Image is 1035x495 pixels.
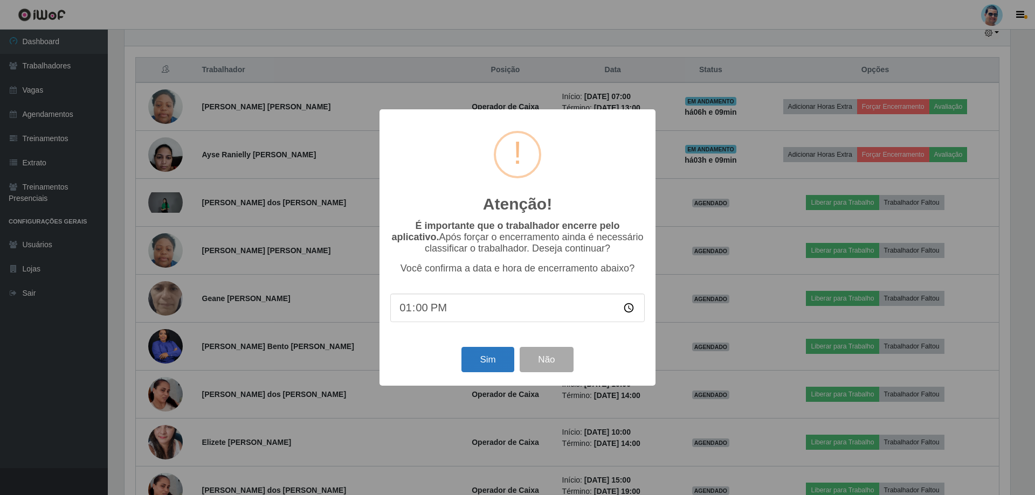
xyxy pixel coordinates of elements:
[483,194,552,214] h2: Atenção!
[461,347,514,372] button: Sim
[520,347,573,372] button: Não
[391,220,619,242] b: É importante que o trabalhador encerre pelo aplicativo.
[390,220,645,254] p: Após forçar o encerramento ainda é necessário classificar o trabalhador. Deseja continuar?
[390,263,645,274] p: Você confirma a data e hora de encerramento abaixo?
